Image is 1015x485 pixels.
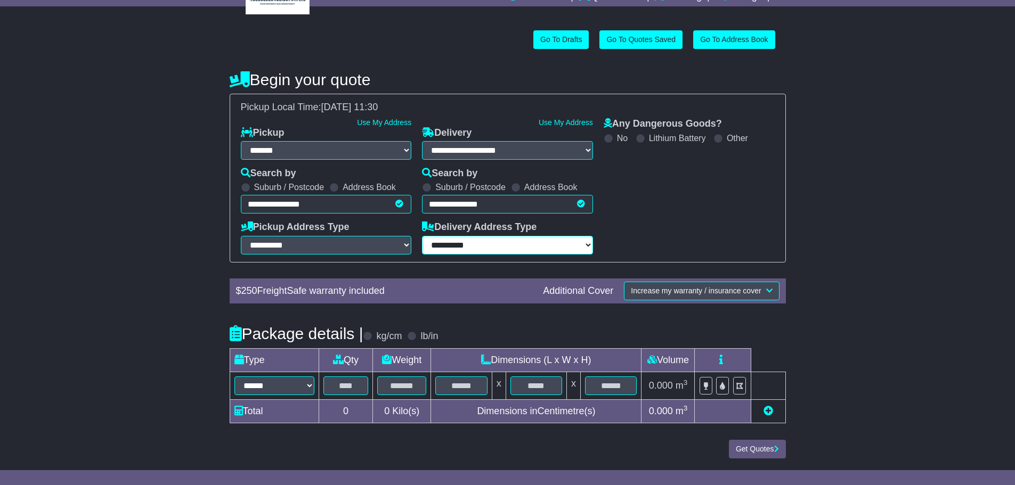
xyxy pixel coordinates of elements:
sup: 3 [684,404,688,412]
label: Pickup Address Type [241,221,350,233]
td: Qty [319,348,373,372]
label: Suburb / Postcode [435,182,506,192]
a: Go To Quotes Saved [599,30,683,49]
div: Pickup Local Time: [236,102,780,113]
td: x [492,372,506,399]
span: [DATE] 11:30 [321,102,378,112]
label: Lithium Battery [649,133,706,143]
span: 250 [241,285,257,296]
label: Any Dangerous Goods? [604,118,722,130]
label: Other [727,133,748,143]
span: 0.000 [649,380,673,391]
sup: 3 [684,379,688,387]
button: Get Quotes [729,440,786,458]
h4: Package details | [230,325,363,342]
label: Delivery [422,127,472,139]
label: Search by [241,168,296,179]
span: m [676,380,688,391]
label: Pickup [241,127,285,139]
td: Dimensions in Centimetre(s) [431,399,642,423]
td: Volume [642,348,695,372]
td: x [567,372,581,399]
a: Add new item [764,406,773,416]
label: Address Book [343,182,396,192]
label: Suburb / Postcode [254,182,324,192]
td: Kilo(s) [373,399,431,423]
label: Search by [422,168,477,179]
h4: Begin your quote [230,71,786,88]
a: Go To Drafts [533,30,589,49]
td: 0 [319,399,373,423]
span: m [676,406,688,416]
label: Delivery Address Type [422,221,537,233]
span: 0.000 [649,406,673,416]
td: Weight [373,348,431,372]
label: No [617,133,628,143]
label: Address Book [524,182,578,192]
a: Go To Address Book [693,30,775,49]
span: Increase my warranty / insurance cover [631,286,761,295]
div: $ FreightSafe warranty included [231,285,538,297]
td: Type [230,348,319,372]
td: Total [230,399,319,423]
div: Additional Cover [538,285,619,297]
a: Use My Address [539,118,593,127]
label: lb/in [420,331,438,342]
span: 0 [384,406,389,416]
a: Use My Address [357,118,411,127]
button: Increase my warranty / insurance cover [624,282,779,300]
td: Dimensions (L x W x H) [431,348,642,372]
label: kg/cm [376,331,402,342]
